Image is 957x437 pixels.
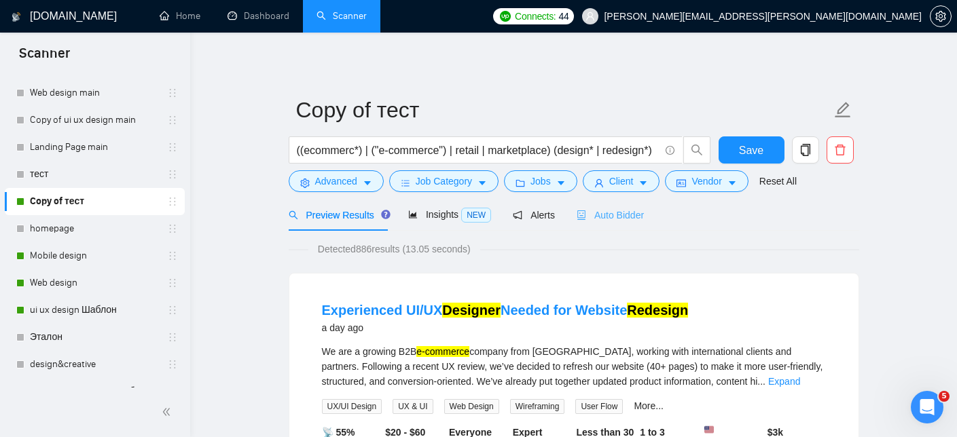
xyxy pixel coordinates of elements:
span: Vendor [691,174,721,189]
input: Search Freelance Jobs... [297,142,660,159]
span: caret-down [727,178,737,188]
span: idcard [676,178,686,188]
span: Alerts [513,210,555,221]
img: logo [12,6,21,28]
span: user [594,178,604,188]
button: settingAdvancedcaret-down [289,170,384,192]
span: bars [401,178,410,188]
button: folderJobscaret-down [504,170,577,192]
button: copy [792,136,819,164]
span: holder [167,278,178,288]
span: area-chart [408,210,418,219]
div: We are a growing B2B company from [GEOGRAPHIC_DATA], working with international clients and partn... [322,344,826,389]
a: setting [930,11,952,22]
span: robot [577,210,586,220]
button: Save [719,136,784,164]
span: UX & UI [393,399,433,414]
a: Эталон [30,324,159,351]
mark: Designer [442,303,501,318]
a: Landing Page main [30,134,159,161]
a: Copy of тест [30,188,159,215]
a: homeHome [160,10,200,22]
button: delete [827,136,854,164]
a: ui ux design Шаблон [30,297,159,324]
a: design&creative [30,351,159,378]
a: Copy of ui ux design main [30,107,159,134]
span: holder [167,196,178,207]
span: User Flow [575,399,623,414]
mark: e-commerce [416,346,469,357]
div: a day ago [322,320,689,336]
span: setting [300,178,310,188]
button: barsJob Categorycaret-down [389,170,499,192]
span: Jobs [530,174,551,189]
span: Scanner [8,43,81,72]
span: holder [167,359,178,370]
span: holder [167,142,178,153]
span: Wireframing [510,399,565,414]
span: holder [167,223,178,234]
span: info-circle [666,146,674,155]
span: 5 [939,391,950,402]
img: upwork-logo.png [500,11,511,22]
span: holder [167,332,178,343]
span: holder [167,115,178,126]
a: Web design [30,269,159,297]
span: search [289,210,298,220]
span: search [684,144,710,156]
mark: Redesign [627,303,688,318]
span: user [585,12,595,21]
span: Auto Bidder [577,210,644,221]
span: caret-down [363,178,372,188]
a: Web design main [30,79,159,107]
span: holder [167,88,178,98]
a: Reset All [759,174,797,189]
span: notification [513,210,522,220]
span: Save [739,142,763,159]
span: ... [757,376,765,387]
span: double-left [162,405,175,419]
span: caret-down [556,178,566,188]
span: Preview Results [289,210,386,221]
span: setting [931,11,951,22]
span: edit [834,101,852,119]
button: userClientcaret-down [583,170,660,192]
a: homepage [30,215,159,242]
span: holder [167,305,178,316]
span: caret-down [638,178,648,188]
a: тест [30,161,159,188]
span: Connects: [515,9,556,24]
span: NEW [461,208,491,223]
span: holder [167,386,178,397]
span: Insights [408,209,491,220]
span: Job Category [416,174,472,189]
span: Web Design [444,399,499,414]
a: Copy of ui ux design Шаблон [30,378,159,405]
a: Experienced UI/UXDesignerNeeded for WebsiteRedesign [322,303,689,318]
span: copy [793,144,818,156]
a: Expand [768,376,800,387]
span: Client [609,174,634,189]
a: dashboardDashboard [228,10,289,22]
button: search [683,136,710,164]
a: Mobile design [30,242,159,269]
input: Scanner name... [296,93,831,127]
span: holder [167,250,178,261]
button: setting [930,5,952,27]
span: 44 [558,9,568,24]
span: Detected 886 results (13.05 seconds) [308,242,480,256]
a: searchScanner [317,10,367,22]
span: holder [167,169,178,180]
span: folder [516,178,525,188]
div: Tooltip anchor [380,208,392,221]
span: UX/UI Design [322,399,382,414]
button: idcardVendorcaret-down [665,170,748,192]
span: Advanced [315,174,357,189]
iframe: Intercom live chat [911,391,943,423]
span: delete [827,144,853,156]
span: caret-down [477,178,487,188]
a: More... [634,400,664,411]
img: 🇺🇸 [704,425,714,434]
